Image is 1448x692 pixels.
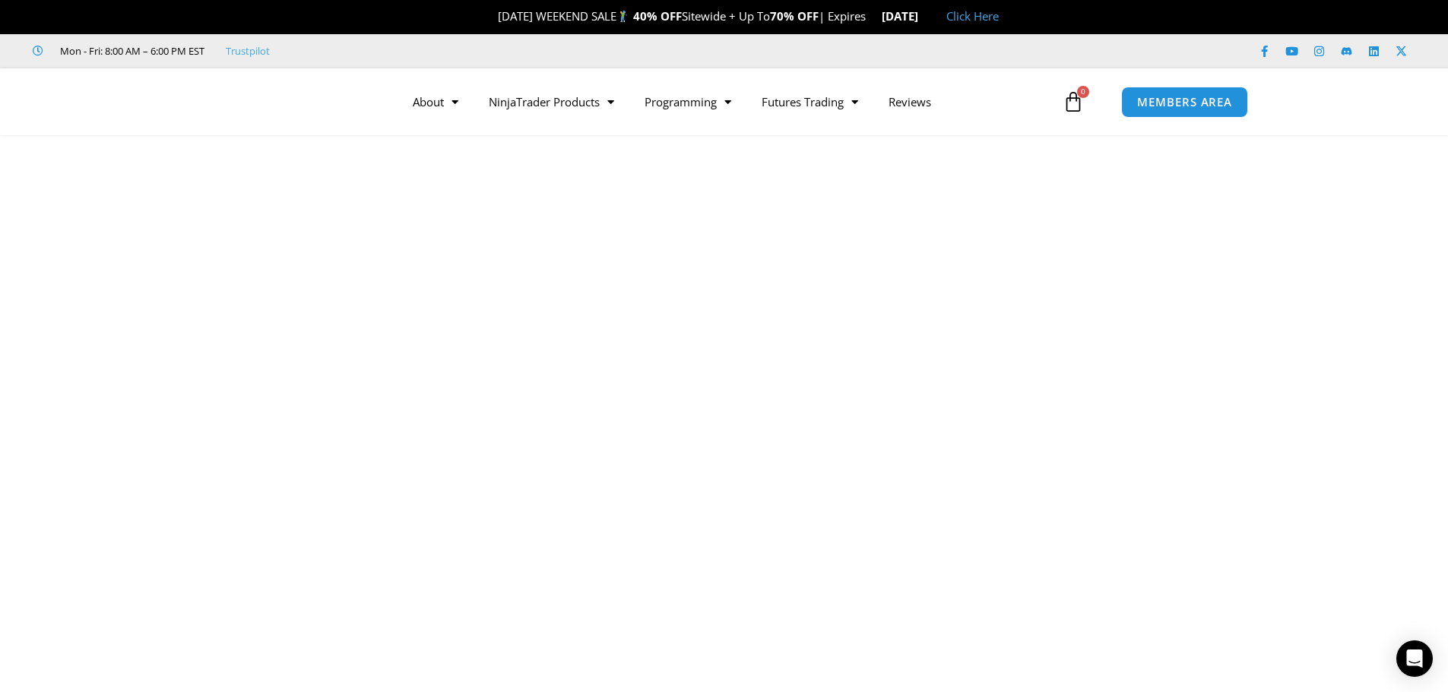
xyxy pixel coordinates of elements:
[486,11,497,22] img: 🎉
[1137,96,1232,108] span: MEMBERS AREA
[56,42,204,60] span: Mon - Fri: 8:00 AM – 6:00 PM EST
[1077,86,1089,98] span: 0
[617,11,629,22] img: 🏌️‍♂️
[746,84,873,119] a: Futures Trading
[1121,87,1248,118] a: MEMBERS AREA
[482,8,881,24] span: [DATE] WEEKEND SALE Sitewide + Up To | Expires
[919,11,930,22] img: 🏭
[398,84,474,119] a: About
[226,42,270,60] a: Trustpilot
[1040,80,1107,124] a: 0
[882,8,931,24] strong: [DATE]
[867,11,878,22] img: ⌛
[474,84,629,119] a: NinjaTrader Products
[1396,640,1433,677] div: Open Intercom Messenger
[179,74,343,129] img: LogoAI | Affordable Indicators – NinjaTrader
[629,84,746,119] a: Programming
[873,84,946,119] a: Reviews
[946,8,999,24] a: Click Here
[398,84,1059,119] nav: Menu
[633,8,682,24] strong: 40% OFF
[770,8,819,24] strong: 70% OFF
